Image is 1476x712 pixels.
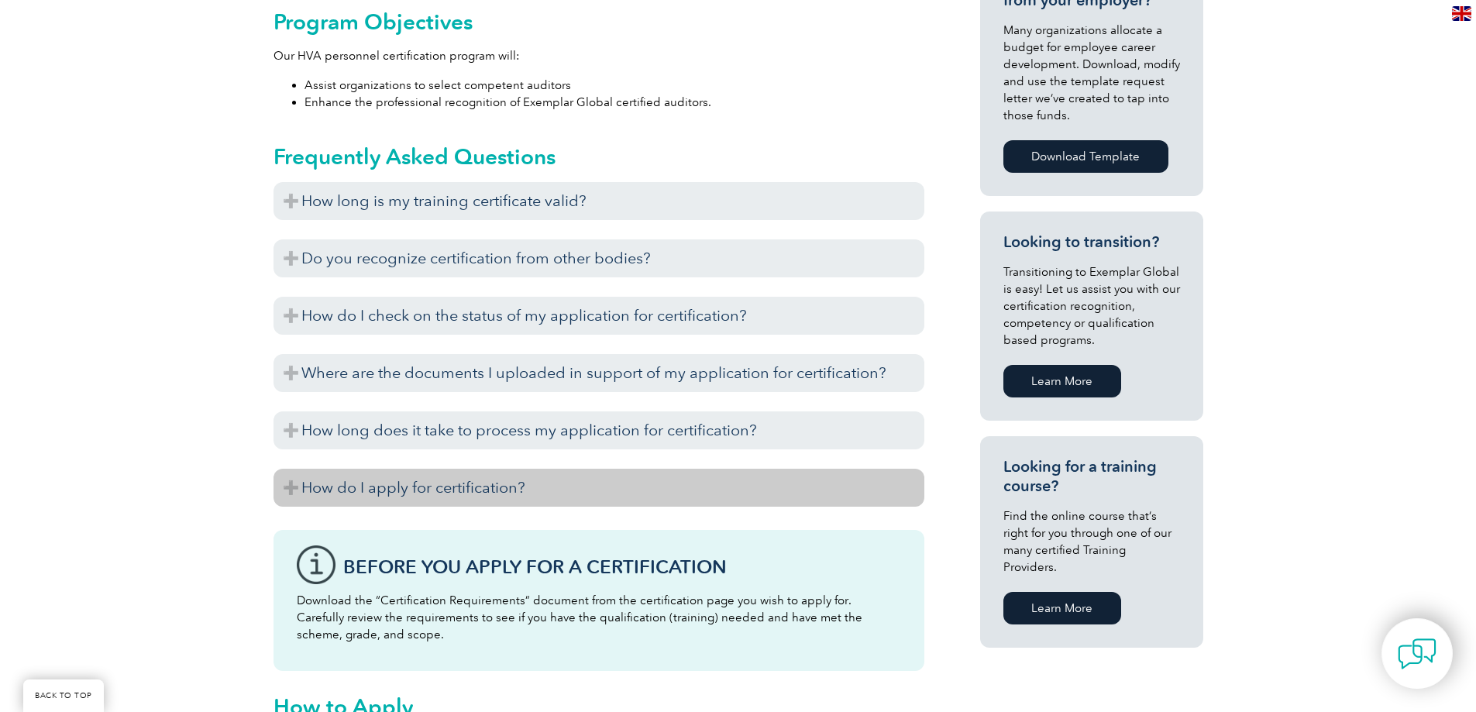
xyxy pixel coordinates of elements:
[1003,592,1121,624] a: Learn More
[304,94,924,111] li: Enhance the professional recognition of Exemplar Global certified auditors.
[274,182,924,220] h3: How long is my training certificate valid?
[343,557,901,576] h3: Before You Apply For a Certification
[274,354,924,392] h3: Where are the documents I uploaded in support of my application for certification?
[274,239,924,277] h3: Do you recognize certification from other bodies?
[274,144,924,169] h2: Frequently Asked Questions
[274,411,924,449] h3: How long does it take to process my application for certification?
[1003,232,1180,252] h3: Looking to transition?
[1003,457,1180,496] h3: Looking for a training course?
[1003,263,1180,349] p: Transitioning to Exemplar Global is easy! Let us assist you with our certification recognition, c...
[274,297,924,335] h3: How do I check on the status of my application for certification?
[274,9,924,34] h2: Program Objectives
[274,469,924,507] h3: How do I apply for certification?
[274,47,924,64] p: Our HVA personnel certification program will:
[1003,507,1180,576] p: Find the online course that’s right for you through one of our many certified Training Providers.
[304,77,924,94] li: Assist organizations to select competent auditors
[1003,365,1121,397] a: Learn More
[1452,6,1471,21] img: en
[1398,635,1436,673] img: contact-chat.png
[297,592,901,643] p: Download the “Certification Requirements” document from the certification page you wish to apply ...
[1003,22,1180,124] p: Many organizations allocate a budget for employee career development. Download, modify and use th...
[23,679,104,712] a: BACK TO TOP
[1003,140,1168,173] a: Download Template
